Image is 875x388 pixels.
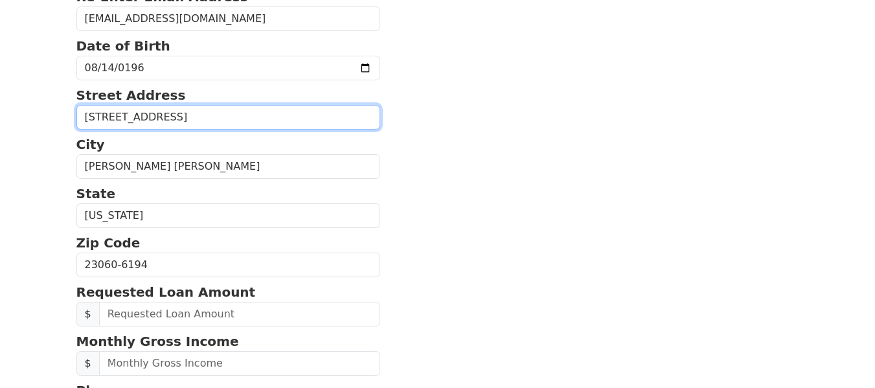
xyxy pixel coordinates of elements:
[76,253,381,277] input: Zip Code
[99,302,381,326] input: Requested Loan Amount
[76,6,381,31] input: Re-Enter Email Address
[76,38,170,54] strong: Date of Birth
[76,87,186,103] strong: Street Address
[99,351,381,376] input: Monthly Gross Income
[76,154,381,179] input: City
[76,302,100,326] span: $
[76,332,381,351] p: Monthly Gross Income
[76,284,256,300] strong: Requested Loan Amount
[76,105,381,130] input: Street Address
[76,235,141,251] strong: Zip Code
[76,137,105,152] strong: City
[76,351,100,376] span: $
[76,186,116,201] strong: State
